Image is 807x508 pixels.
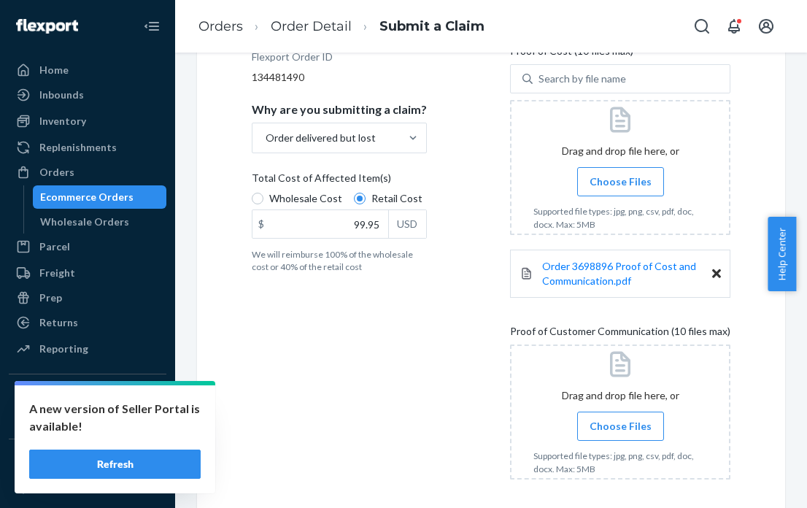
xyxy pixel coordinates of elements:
[252,171,391,191] span: Total Cost of Affected Item(s)
[9,261,166,285] a: Freight
[590,419,652,434] span: Choose Files
[354,193,366,204] input: Retail Cost
[9,161,166,184] a: Orders
[9,451,166,474] button: Fast Tags
[252,210,388,238] input: $USD
[388,210,426,238] div: USD
[252,193,263,204] input: Wholesale Cost
[39,239,70,254] div: Parcel
[29,400,201,435] p: A new version of Seller Portal is available!
[542,260,696,287] span: Order 3698896 Proof of Cost and Communication.pdf
[9,415,166,433] a: Add Integration
[252,210,270,238] div: $
[187,5,496,48] ol: breadcrumbs
[538,72,626,86] div: Search by file name
[29,450,201,479] button: Refresh
[752,12,781,41] button: Open account menu
[9,337,166,361] a: Reporting
[39,63,69,77] div: Home
[252,70,427,85] div: 134481490
[137,12,166,41] button: Close Navigation
[9,480,166,498] a: Add Fast Tag
[40,215,129,229] div: Wholesale Orders
[590,174,652,189] span: Choose Files
[33,210,167,234] a: Wholesale Orders
[510,324,730,345] span: Proof of Customer Communication (10 files max)
[371,191,422,206] span: Retail Cost
[39,290,62,305] div: Prep
[40,190,134,204] div: Ecommerce Orders
[252,50,333,70] div: Flexport Order ID
[266,131,376,145] div: Order delivered but lost
[39,88,84,102] div: Inbounds
[687,12,717,41] button: Open Search Box
[39,165,74,180] div: Orders
[39,266,75,280] div: Freight
[252,102,427,117] p: Why are you submitting a claim?
[9,286,166,309] a: Prep
[39,342,88,356] div: Reporting
[39,140,117,155] div: Replenishments
[9,58,166,82] a: Home
[379,18,484,34] a: Submit a Claim
[768,217,796,291] button: Help Center
[269,191,342,206] span: Wholesale Cost
[33,185,167,209] a: Ecommerce Orders
[16,19,78,34] img: Flexport logo
[198,18,243,34] a: Orders
[542,259,711,288] a: Order 3698896 Proof of Cost and Communication.pdf
[510,44,633,64] span: Proof of Cost (10 files max)
[39,315,78,330] div: Returns
[9,109,166,133] a: Inventory
[719,12,749,41] button: Open notifications
[9,386,166,409] button: Integrations
[39,114,86,128] div: Inventory
[9,311,166,334] a: Returns
[9,136,166,159] a: Replenishments
[271,18,352,34] a: Order Detail
[9,235,166,258] a: Parcel
[252,248,427,273] p: We will reimburse 100% of the wholesale cost or 40% of the retail cost
[9,83,166,107] a: Inbounds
